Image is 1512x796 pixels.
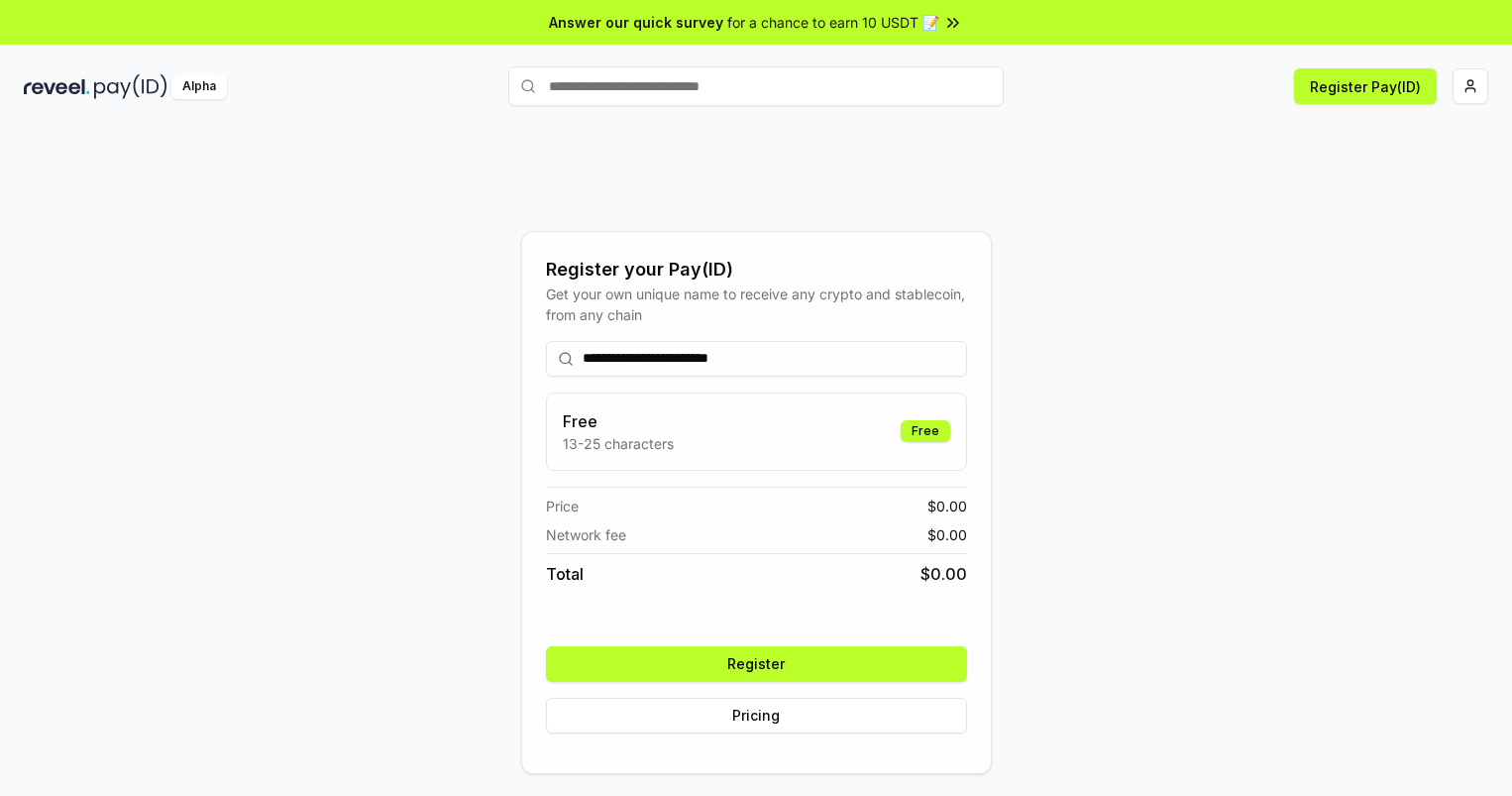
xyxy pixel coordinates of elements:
[901,420,950,442] div: Free
[546,256,967,284] div: Register your Pay(ID)
[927,496,967,516] span: $ 0.00
[546,496,579,516] span: Price
[920,562,967,586] span: $ 0.00
[546,284,967,325] div: Get your own unique name to receive any crypto and stablecoin, from any chain
[546,646,967,682] button: Register
[549,12,723,33] span: Answer our quick survey
[1294,68,1437,104] button: Register Pay(ID)
[171,74,227,99] div: Alpha
[546,698,967,734] button: Pricing
[94,74,167,99] img: pay_id
[24,74,90,99] img: reveel_dark
[546,524,626,545] span: Network fee
[563,433,674,454] p: 13-25 characters
[927,524,967,545] span: $ 0.00
[563,409,674,433] h3: Free
[546,562,584,586] span: Total
[727,12,939,33] span: for a chance to earn 10 USDT 📝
